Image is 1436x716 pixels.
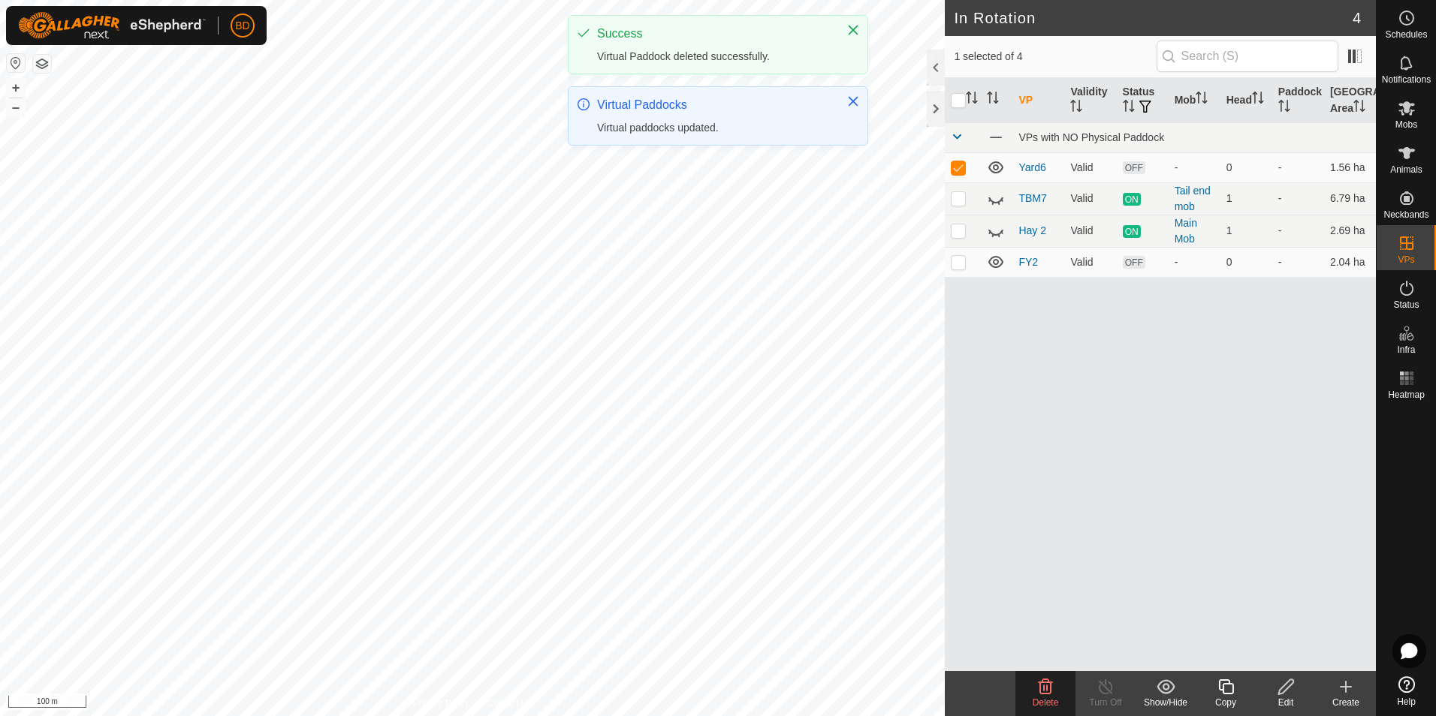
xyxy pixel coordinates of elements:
[954,9,1352,27] h2: In Rotation
[1018,256,1038,268] a: FY2
[1196,94,1208,106] p-sorticon: Activate to sort
[1278,102,1290,114] p-sorticon: Activate to sort
[843,91,864,112] button: Close
[1157,41,1338,72] input: Search (S)
[843,20,864,41] button: Close
[597,120,831,136] div: Virtual paddocks updated.
[1175,215,1214,247] div: Main Mob
[1123,225,1141,238] span: ON
[1123,256,1145,269] span: OFF
[1353,7,1361,29] span: 4
[1064,247,1116,277] td: Valid
[1123,161,1145,174] span: OFF
[1353,102,1365,114] p-sorticon: Activate to sort
[1018,192,1046,204] a: TBM7
[1398,255,1414,264] span: VPs
[1383,210,1428,219] span: Neckbands
[1136,696,1196,709] div: Show/Hide
[1075,696,1136,709] div: Turn Off
[1220,152,1272,182] td: 0
[1382,75,1431,84] span: Notifications
[1117,78,1169,123] th: Status
[1272,215,1324,247] td: -
[1064,215,1116,247] td: Valid
[1393,300,1419,309] span: Status
[1324,78,1376,123] th: [GEOGRAPHIC_DATA] Area
[18,12,206,39] img: Gallagher Logo
[1390,165,1422,174] span: Animals
[1220,78,1272,123] th: Head
[1272,152,1324,182] td: -
[235,18,249,34] span: BD
[7,79,25,97] button: +
[1324,182,1376,215] td: 6.79 ha
[7,54,25,72] button: Reset Map
[1018,224,1046,236] a: Hay 2
[1397,345,1415,354] span: Infra
[1220,247,1272,277] td: 0
[1272,78,1324,123] th: Paddock
[597,96,831,114] div: Virtual Paddocks
[1196,696,1256,709] div: Copy
[1018,161,1045,173] a: Yard6
[597,25,831,43] div: Success
[1316,696,1376,709] div: Create
[1033,697,1059,708] span: Delete
[413,696,469,710] a: Privacy Policy
[1064,152,1116,182] td: Valid
[597,49,831,65] div: Virtual Paddock deleted successfully.
[966,94,978,106] p-sorticon: Activate to sort
[1388,390,1425,399] span: Heatmap
[1256,696,1316,709] div: Edit
[1272,247,1324,277] td: -
[1324,215,1376,247] td: 2.69 ha
[487,696,532,710] a: Contact Us
[1220,182,1272,215] td: 1
[1012,78,1064,123] th: VP
[1397,697,1416,706] span: Help
[1123,102,1135,114] p-sorticon: Activate to sort
[1324,247,1376,277] td: 2.04 ha
[1385,30,1427,39] span: Schedules
[1272,182,1324,215] td: -
[1377,670,1436,712] a: Help
[1252,94,1264,106] p-sorticon: Activate to sort
[987,94,999,106] p-sorticon: Activate to sort
[1169,78,1220,123] th: Mob
[1123,193,1141,206] span: ON
[1220,215,1272,247] td: 1
[1324,152,1376,182] td: 1.56 ha
[1175,254,1214,270] div: -
[1070,102,1082,114] p-sorticon: Activate to sort
[7,98,25,116] button: –
[1064,182,1116,215] td: Valid
[1018,131,1370,143] div: VPs with NO Physical Paddock
[1175,183,1214,215] div: Tail end mob
[954,49,1156,65] span: 1 selected of 4
[1064,78,1116,123] th: Validity
[1395,120,1417,129] span: Mobs
[33,55,51,73] button: Map Layers
[1175,160,1214,176] div: -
